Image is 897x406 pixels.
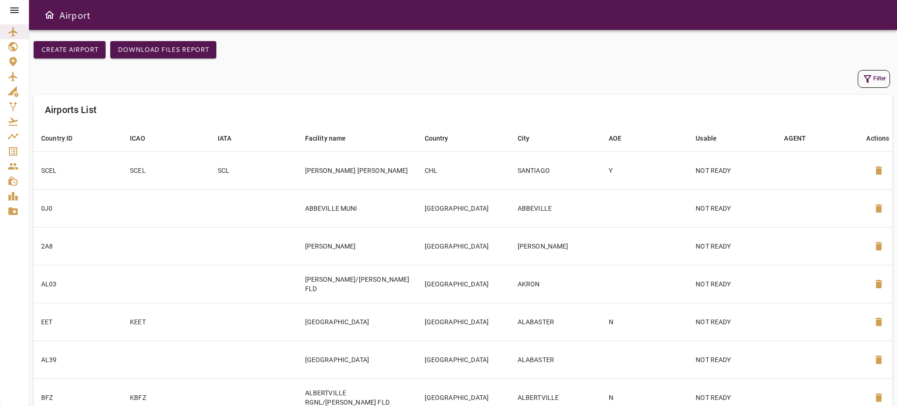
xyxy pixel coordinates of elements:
td: [GEOGRAPHIC_DATA] [417,341,510,378]
td: SANTIAGO [510,151,601,189]
td: CHL [417,151,510,189]
td: [GEOGRAPHIC_DATA] [298,341,417,378]
td: [GEOGRAPHIC_DATA] [298,303,417,341]
div: AOE [609,133,621,144]
td: AL03 [34,265,122,303]
button: Open drawer [40,6,59,24]
td: [GEOGRAPHIC_DATA] [417,189,510,227]
p: NOT READY [696,279,769,289]
span: IATA [218,133,244,144]
button: Delete Airport [868,273,890,295]
td: N [601,303,689,341]
div: Country [425,133,448,144]
button: Filter [858,70,890,88]
div: Facility name [305,133,346,144]
td: [GEOGRAPHIC_DATA] [417,227,510,265]
td: ALABASTER [510,341,601,378]
td: AKRON [510,265,601,303]
p: NOT READY [696,166,769,175]
td: SCEL [122,151,210,189]
button: Delete Airport [868,159,890,182]
td: SCL [210,151,298,189]
span: Country ID [41,133,85,144]
td: [PERSON_NAME] [PERSON_NAME] [298,151,417,189]
td: [PERSON_NAME]/[PERSON_NAME] FLD [298,265,417,303]
td: KEET [122,303,210,341]
td: [PERSON_NAME] [298,227,417,265]
p: NOT READY [696,355,769,364]
td: [PERSON_NAME] [510,227,601,265]
button: Delete Airport [868,349,890,371]
td: 2A8 [34,227,122,265]
span: delete [873,316,884,328]
p: NOT READY [696,204,769,213]
span: AOE [609,133,634,144]
td: 0J0 [34,189,122,227]
td: ABBEVILLE [510,189,601,227]
td: [GEOGRAPHIC_DATA] [417,303,510,341]
td: AL39 [34,341,122,378]
button: Download Files Report [110,41,216,58]
div: AGENT [784,133,806,144]
h6: Airports List [45,102,97,117]
h6: Airport [59,7,91,22]
span: delete [873,392,884,403]
button: Delete Airport [868,311,890,333]
button: Delete Airport [868,197,890,220]
td: Y [601,151,689,189]
span: delete [873,203,884,214]
span: Country [425,133,461,144]
td: [GEOGRAPHIC_DATA] [417,265,510,303]
span: delete [873,278,884,290]
div: City [518,133,530,144]
button: Create airport [34,41,106,58]
td: SCEL [34,151,122,189]
span: Facility name [305,133,358,144]
span: ICAO [130,133,157,144]
td: ALABASTER [510,303,601,341]
div: Usable [696,133,717,144]
span: delete [873,165,884,176]
span: Usable [696,133,729,144]
span: delete [873,354,884,365]
p: NOT READY [696,393,769,402]
div: Country ID [41,133,73,144]
p: NOT READY [696,242,769,251]
td: EET [34,303,122,341]
span: AGENT [784,133,818,144]
button: Delete Airport [868,235,890,257]
div: IATA [218,133,232,144]
span: delete [873,241,884,252]
div: ICAO [130,133,145,144]
td: ABBEVILLE MUNI [298,189,417,227]
p: NOT READY [696,317,769,327]
span: City [518,133,542,144]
